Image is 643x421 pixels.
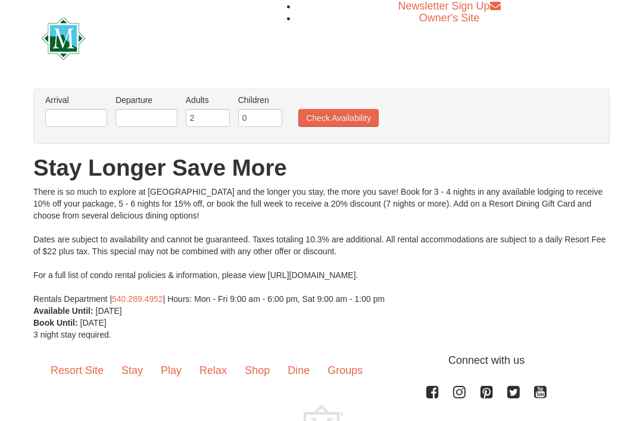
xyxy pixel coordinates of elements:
[42,23,264,51] a: Massanutten Resort
[298,109,379,127] button: Check Availability
[152,353,191,389] a: Play
[33,186,610,305] div: There is so much to explore at [GEOGRAPHIC_DATA] and the longer you stay, the more you save! Book...
[33,330,111,339] span: 3 night stay required.
[112,294,163,304] a: 540.289.4952
[319,353,372,389] a: Groups
[279,353,319,389] a: Dine
[236,353,279,389] a: Shop
[96,306,122,316] span: [DATE]
[33,156,610,180] h1: Stay Longer Save More
[238,94,282,106] label: Children
[42,17,264,60] img: Massanutten Resort Logo
[80,318,107,328] span: [DATE]
[33,318,78,328] strong: Book Until:
[33,306,93,316] strong: Available Until:
[419,12,479,24] a: Owner's Site
[113,353,152,389] a: Stay
[45,94,107,106] label: Arrival
[42,353,113,389] a: Resort Site
[116,94,177,106] label: Departure
[186,94,230,106] label: Adults
[191,353,236,389] a: Relax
